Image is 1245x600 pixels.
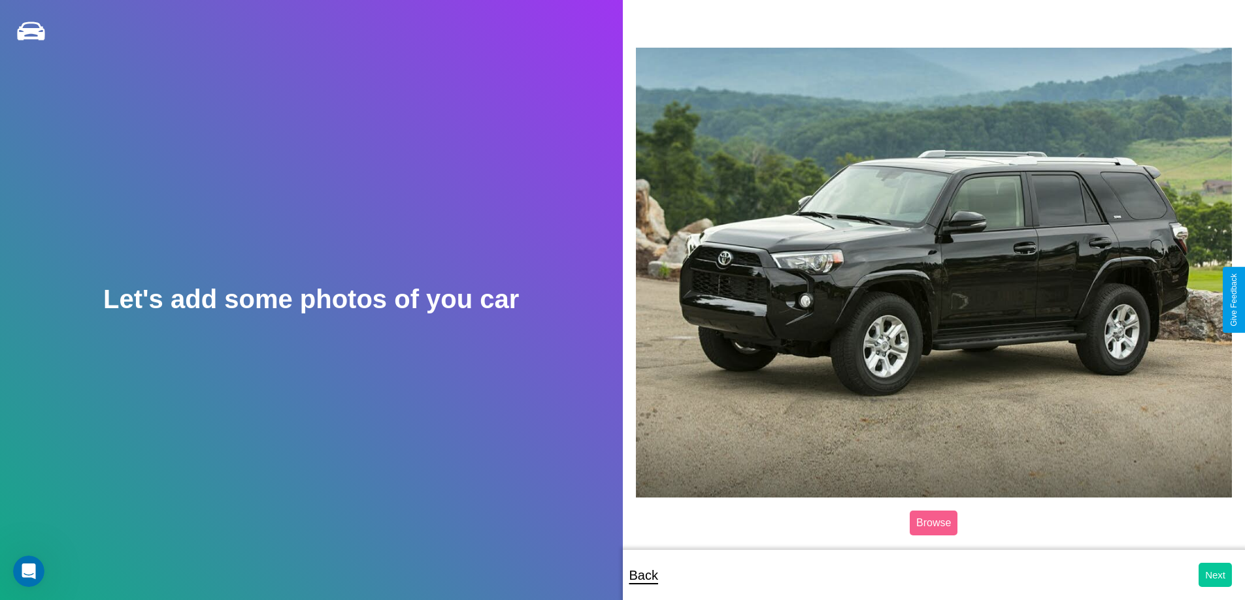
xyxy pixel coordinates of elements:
button: Next [1199,563,1232,587]
img: posted [636,48,1233,497]
iframe: Intercom live chat [13,556,44,587]
div: Give Feedback [1229,274,1238,326]
p: Back [629,563,658,587]
h2: Let's add some photos of you car [103,285,519,314]
label: Browse [910,511,957,535]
